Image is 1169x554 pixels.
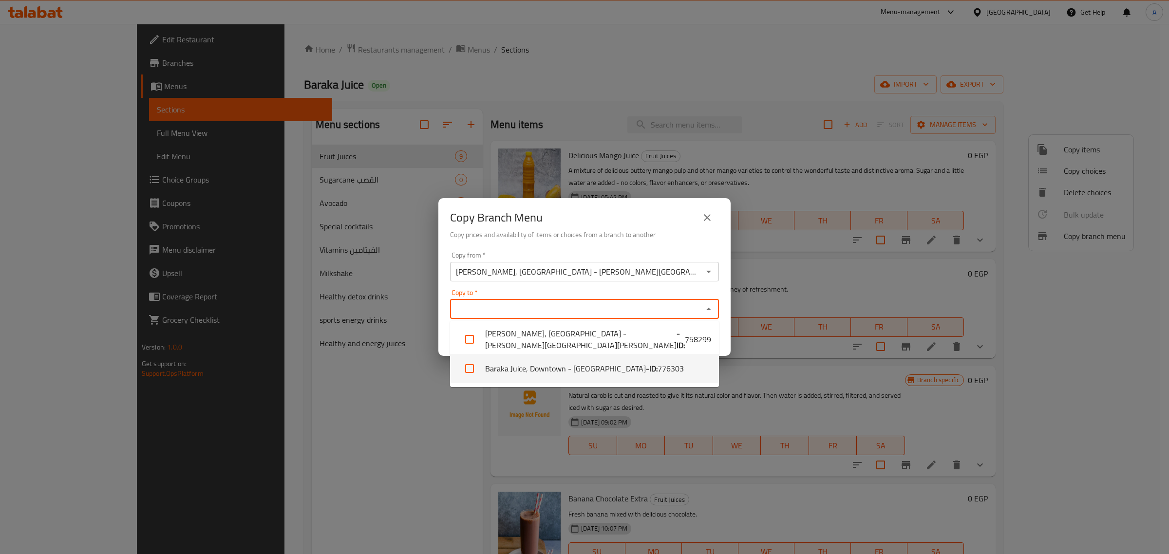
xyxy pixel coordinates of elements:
h2: Copy Branch Menu [450,210,543,225]
button: close [696,206,719,229]
li: Baraka Juice, Downtown - [GEOGRAPHIC_DATA] [450,354,719,383]
li: [PERSON_NAME], [GEOGRAPHIC_DATA] - [PERSON_NAME][GEOGRAPHIC_DATA][PERSON_NAME] [450,325,719,354]
b: - ID: [677,328,685,351]
span: 776303 [658,363,684,374]
button: Open [702,265,716,278]
h6: Copy prices and availability of items or choices from a branch to another [450,229,719,240]
span: 758299 [685,333,711,345]
b: - ID: [646,363,658,374]
button: Close [702,302,716,316]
